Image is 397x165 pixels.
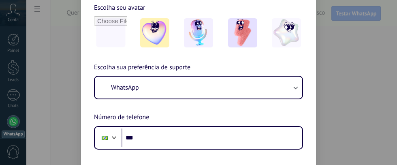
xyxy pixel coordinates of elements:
img: -1.jpeg [140,18,169,47]
img: -2.jpeg [184,18,213,47]
button: WhatsApp [95,77,302,99]
span: Número de telefone [94,112,149,123]
div: Brazil: + 55 [97,129,113,146]
img: -3.jpeg [228,18,257,47]
span: WhatsApp [111,84,139,92]
span: Escolha sua preferência de suporte [94,62,190,73]
img: -4.jpeg [272,18,301,47]
span: Escolha seu avatar [94,2,145,13]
